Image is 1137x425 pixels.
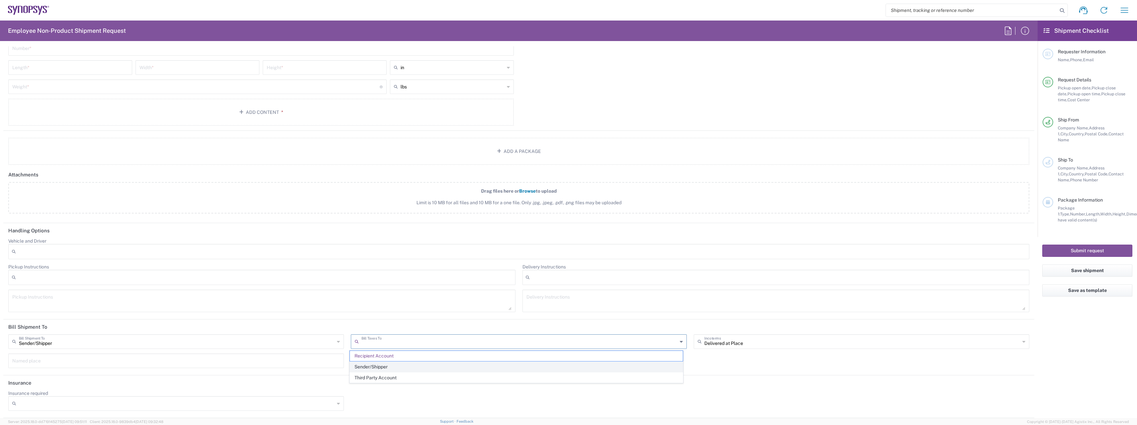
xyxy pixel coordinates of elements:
span: Server: 2025.18.0-dd719145275 [8,420,87,424]
span: Width, [1100,212,1112,216]
h2: Insurance [8,380,31,386]
a: Support [440,419,457,423]
span: Copyright © [DATE]-[DATE] Agistix Inc., All Rights Reserved [1027,419,1129,425]
h2: Shipment Checklist [1044,27,1109,35]
label: Pickup Instructions [8,264,49,270]
button: Add Content* [8,99,514,126]
span: Request Details [1058,77,1091,82]
span: Country, [1069,131,1085,136]
span: Postal Code, [1085,171,1109,176]
span: Country, [1069,171,1085,176]
h2: Bill Shipment To [8,324,47,330]
button: Save as template [1042,284,1132,297]
span: [DATE] 09:32:48 [135,420,163,424]
span: Email [1083,57,1094,62]
span: Sender/Shipper [350,362,682,372]
span: Cost Center [1067,97,1090,102]
span: Package 1: [1058,206,1075,216]
span: Phone, [1070,57,1083,62]
input: Shipment, tracking or reference number [886,4,1057,17]
span: Number, [1070,212,1086,216]
span: Height, [1112,212,1126,216]
span: Drag files here or [481,188,519,194]
h2: Employee Non-Product Shipment Request [8,27,126,35]
span: Postal Code, [1085,131,1109,136]
span: [DATE] 09:51:11 [62,420,87,424]
span: Type, [1060,212,1070,216]
span: Length, [1086,212,1100,216]
span: Client: 2025.18.0-9839db4 [90,420,163,424]
button: Save shipment [1042,264,1132,277]
label: Vehicle and Driver [8,238,46,244]
span: City, [1060,131,1069,136]
span: to upload [536,188,557,194]
button: Submit request [1042,245,1132,257]
h2: Attachments [8,171,38,178]
span: Company Name, [1058,165,1089,170]
a: Feedback [457,419,473,423]
span: Requester Information [1058,49,1106,54]
span: Pickup open date, [1058,85,1092,90]
span: Company Name, [1058,125,1089,130]
span: Ship From [1058,117,1079,122]
h2: Handling Options [8,227,50,234]
span: Recipient Account [350,351,682,361]
span: City, [1060,171,1069,176]
span: Phone Number [1070,177,1098,182]
span: Browse [519,188,536,194]
label: Insurance required [8,390,48,396]
span: Ship To [1058,157,1073,163]
span: Third Party Account [350,373,682,383]
span: Package Information [1058,197,1103,203]
span: Pickup open time, [1067,91,1101,96]
label: Delivery Instructions [522,264,566,270]
span: Limit is 10 MB for all files and 10 MB for a one file. Only .jpg, .jpeg, .pdf, .png files may be ... [23,199,1015,206]
button: Add a Package [8,138,1029,165]
span: Name, [1058,57,1070,62]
